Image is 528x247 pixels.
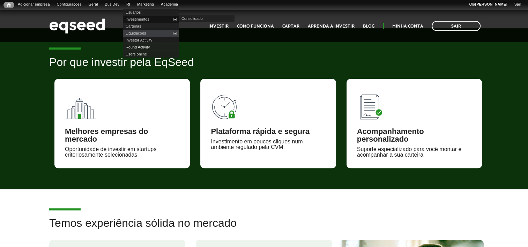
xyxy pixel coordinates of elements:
[65,89,96,121] img: 90x90_fundos.svg
[363,24,374,29] a: Blog
[282,24,299,29] a: Captar
[7,2,11,7] span: Início
[65,147,179,158] div: Oportunidade de investir em startups criteriosamente selecionadas
[357,128,471,143] div: Acompanhamento personalizado
[157,2,181,7] a: Academia
[237,24,274,29] a: Como funciona
[208,24,229,29] a: Investir
[101,2,123,7] a: Bus Dev
[466,2,511,7] a: Olá[PERSON_NAME]
[53,2,85,7] a: Configurações
[3,2,14,8] a: Início
[357,89,388,121] img: 90x90_lista.svg
[49,217,479,240] h2: Temos experiência sólida no mercado
[511,2,525,7] a: Sair
[85,2,101,7] a: Geral
[14,2,53,7] a: Adicionar empresa
[432,21,481,31] a: Sair
[49,56,479,79] h2: Por que investir pela EqSeed
[392,24,423,29] a: Minha conta
[134,2,157,7] a: Marketing
[475,2,507,6] strong: [PERSON_NAME]
[211,128,325,135] div: Plataforma rápida e segura
[308,24,355,29] a: Aprenda a investir
[65,128,179,143] div: Melhores empresas do mercado
[123,9,179,16] a: Usuários
[357,147,471,158] div: Suporte especializado para você montar e acompanhar a sua carteira
[211,89,242,121] img: 90x90_tempo.svg
[49,17,105,35] img: EqSeed
[123,2,134,7] a: RI
[211,139,325,150] div: Investimento em poucos cliques num ambiente regulado pela CVM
